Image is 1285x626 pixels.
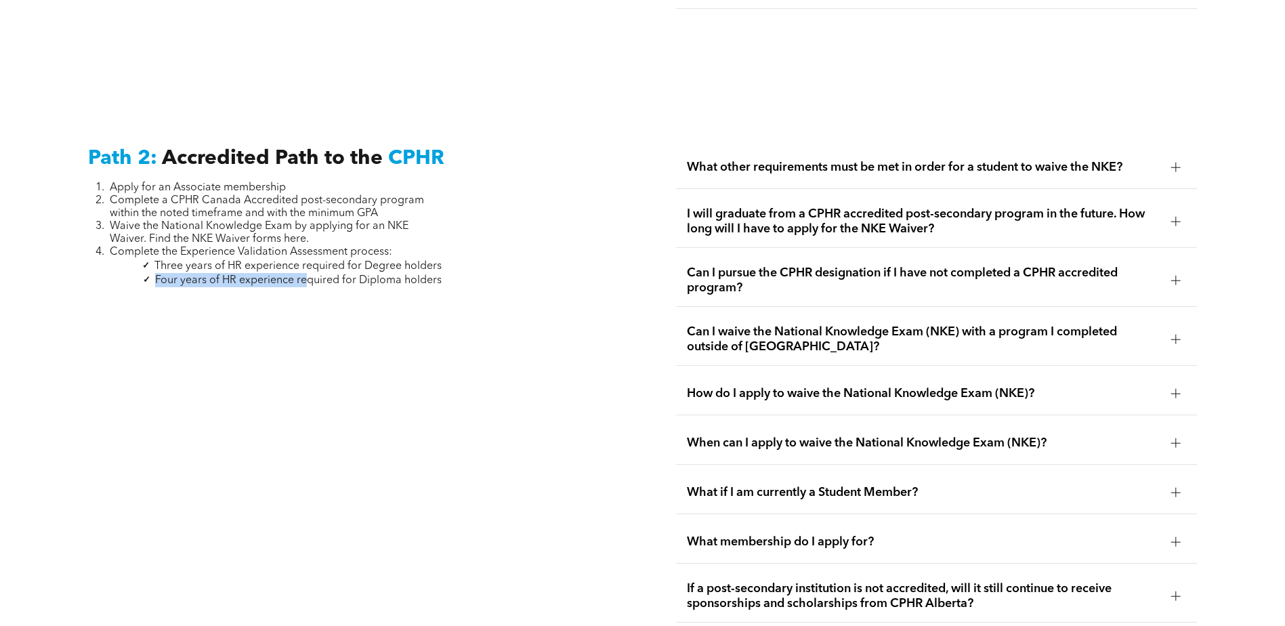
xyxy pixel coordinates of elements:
[687,386,1160,401] span: How do I apply to waive the National Knowledge Exam (NKE)?
[687,160,1160,175] span: What other requirements must be met in order for a student to waive the NKE?
[155,275,442,286] span: Four years of HR experience required for Diploma holders
[110,182,286,193] span: Apply for an Associate membership
[110,195,424,219] span: Complete a CPHR Canada Accredited post-secondary program within the noted timeframe and with the ...
[687,266,1160,295] span: Can I pursue the CPHR designation if I have not completed a CPHR accredited program?
[162,148,383,169] span: Accredited Path to the
[88,148,157,169] span: Path 2:
[687,581,1160,611] span: If a post-secondary institution is not accredited, will it still continue to receive sponsorships...
[154,261,442,272] span: Three years of HR experience required for Degree holders
[687,485,1160,500] span: What if I am currently a Student Member?
[110,221,408,245] span: Waive the National Knowledge Exam by applying for an NKE Waiver. Find the NKE Waiver forms here.
[388,148,444,169] span: CPHR
[110,247,392,257] span: Complete the Experience Validation Assessment process:
[687,325,1160,354] span: Can I waive the National Knowledge Exam (NKE) with a program I completed outside of [GEOGRAPHIC_D...
[687,207,1160,236] span: I will graduate from a CPHR accredited post-secondary program in the future. How long will I have...
[687,436,1160,451] span: When can I apply to waive the National Knowledge Exam (NKE)?
[687,535,1160,549] span: What membership do I apply for?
